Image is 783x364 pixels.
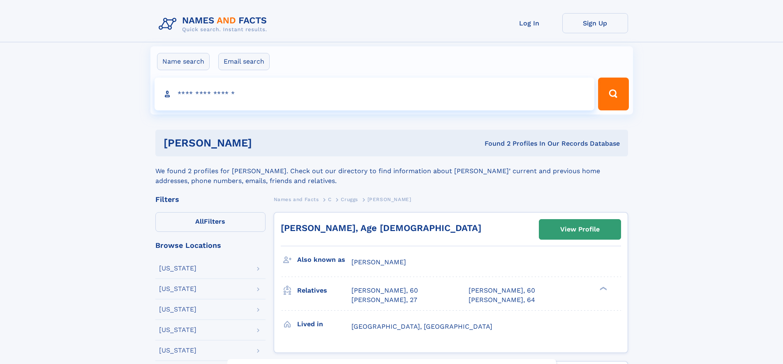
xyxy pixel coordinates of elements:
[159,327,196,333] div: [US_STATE]
[281,223,481,233] a: [PERSON_NAME], Age [DEMOGRAPHIC_DATA]
[155,13,274,35] img: Logo Names and Facts
[297,317,351,331] h3: Lived in
[195,217,204,225] span: All
[159,347,196,354] div: [US_STATE]
[155,156,628,186] div: We found 2 profiles for [PERSON_NAME]. Check out our directory to find information about [PERSON_...
[560,220,600,239] div: View Profile
[341,197,358,202] span: Cruggs
[367,197,411,202] span: [PERSON_NAME]
[159,265,196,272] div: [US_STATE]
[469,295,535,304] a: [PERSON_NAME], 64
[159,306,196,313] div: [US_STATE]
[562,13,628,33] a: Sign Up
[497,13,562,33] a: Log In
[469,286,535,295] a: [PERSON_NAME], 60
[539,220,621,239] a: View Profile
[297,253,351,267] h3: Also known as
[351,258,406,266] span: [PERSON_NAME]
[155,196,266,203] div: Filters
[368,139,620,148] div: Found 2 Profiles In Our Records Database
[155,212,266,232] label: Filters
[164,138,368,148] h1: [PERSON_NAME]
[351,295,417,304] a: [PERSON_NAME], 27
[341,194,358,204] a: Cruggs
[297,284,351,298] h3: Relatives
[218,53,270,70] label: Email search
[157,53,210,70] label: Name search
[598,78,628,110] button: Search Button
[159,286,196,292] div: [US_STATE]
[155,242,266,249] div: Browse Locations
[274,194,319,204] a: Names and Facts
[155,78,595,110] input: search input
[351,286,418,295] a: [PERSON_NAME], 60
[328,197,332,202] span: C
[328,194,332,204] a: C
[598,286,607,291] div: ❯
[351,323,492,330] span: [GEOGRAPHIC_DATA], [GEOGRAPHIC_DATA]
